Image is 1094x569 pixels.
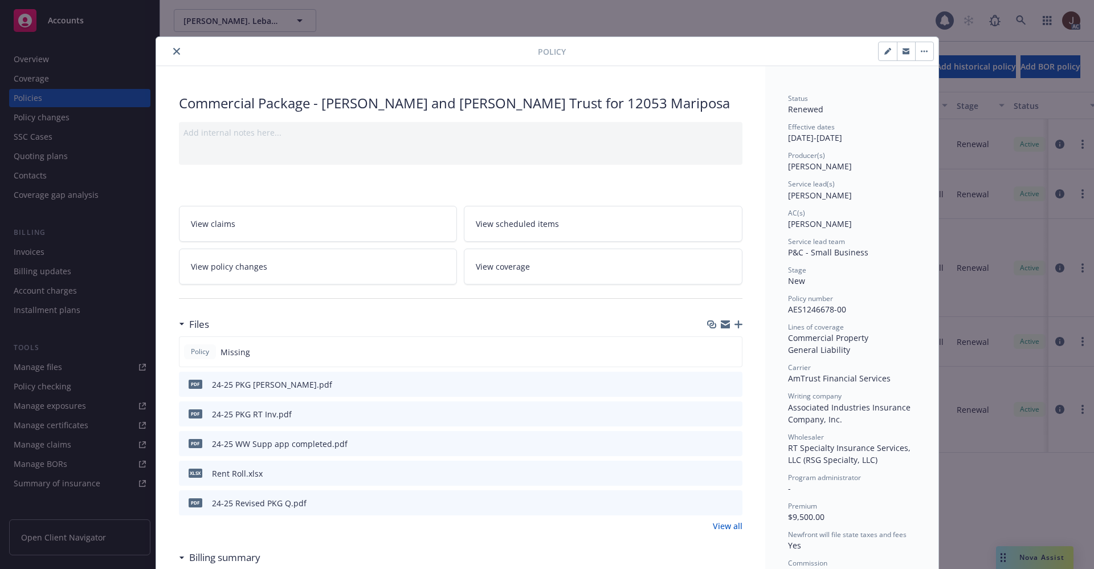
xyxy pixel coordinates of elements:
button: preview file [728,468,738,479]
span: AES1246678-00 [788,304,846,315]
a: View policy changes [179,249,458,284]
h3: Files [189,317,209,332]
div: Billing summary [179,550,260,565]
span: [PERSON_NAME] [788,218,852,229]
div: 24-25 PKG [PERSON_NAME].pdf [212,379,332,391]
span: Yes [788,540,801,551]
span: Stage [788,265,806,275]
span: Service lead team [788,237,845,246]
span: Renewed [788,104,823,115]
span: Status [788,94,808,103]
span: Service lead(s) [788,179,835,189]
span: [PERSON_NAME] [788,161,852,172]
button: download file [709,379,719,391]
a: View claims [179,206,458,242]
div: 24-25 WW Supp app completed.pdf [212,438,348,450]
span: New [788,275,805,286]
div: Files [179,317,209,332]
span: Wholesaler [788,432,824,442]
span: Commission [788,558,827,568]
div: Add internal notes here... [183,127,738,139]
span: Missing [221,346,250,358]
span: - [788,483,791,494]
button: preview file [728,408,738,420]
button: download file [709,408,719,420]
span: Carrier [788,363,811,372]
span: pdf [189,409,202,418]
span: Newfront will file state taxes and fees [788,530,907,539]
div: Commercial Property [788,332,916,344]
button: close [170,44,183,58]
span: $9,500.00 [788,511,824,522]
span: Policy [189,347,211,357]
span: Writing company [788,391,842,401]
span: RT Specialty Insurance Services, LLC (RSG Specialty, LLC) [788,442,913,465]
span: View scheduled items [476,218,559,230]
span: pdf [189,439,202,448]
span: AC(s) [788,208,805,218]
div: General Liability [788,344,916,356]
div: [DATE] - [DATE] [788,122,916,144]
div: 24-25 PKG RT Inv.pdf [212,408,292,420]
h3: Billing summary [189,550,260,565]
span: Policy [538,46,566,58]
span: View policy changes [191,261,267,273]
a: View scheduled items [464,206,742,242]
span: P&C - Small Business [788,247,868,258]
button: download file [709,438,719,450]
a: View all [713,520,742,532]
span: Associated Industries Insurance Company, Inc. [788,402,913,425]
span: Effective dates [788,122,835,132]
div: 24-25 Revised PKG Q.pdf [212,497,307,509]
span: xlsx [189,469,202,477]
span: Program administrator [788,473,861,482]
span: pdf [189,380,202,388]
span: Premium [788,501,817,511]
div: Rent Roll.xlsx [212,468,263,479]
span: pdf [189,498,202,507]
span: Producer(s) [788,151,825,160]
span: [PERSON_NAME] [788,190,852,201]
span: View claims [191,218,235,230]
span: AmTrust Financial Services [788,373,891,384]
div: Commercial Package - [PERSON_NAME] and [PERSON_NAME] Trust for 12053 Mariposa [179,94,742,113]
span: Policy number [788,294,833,303]
button: preview file [728,497,738,509]
button: preview file [728,379,738,391]
span: Lines of coverage [788,322,844,332]
button: download file [709,468,719,479]
button: preview file [728,438,738,450]
button: download file [709,497,719,509]
a: View coverage [464,249,742,284]
span: View coverage [476,261,530,273]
